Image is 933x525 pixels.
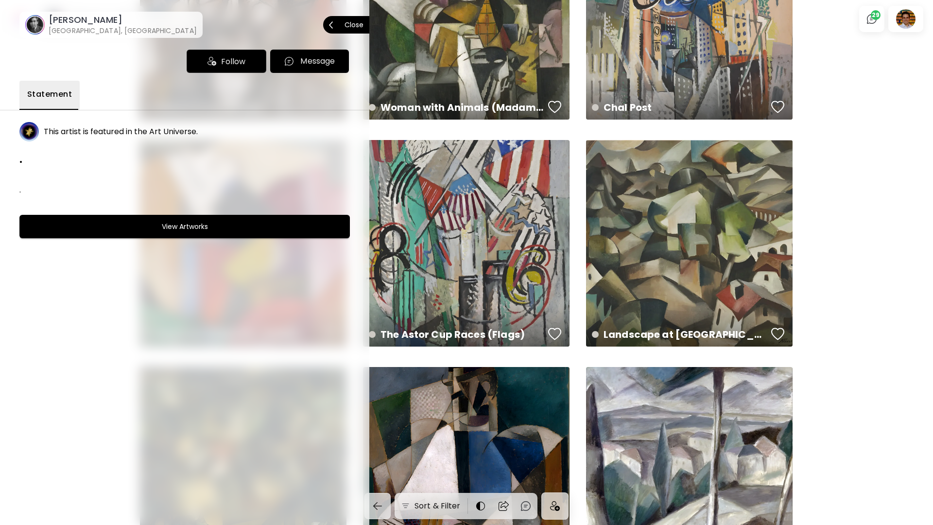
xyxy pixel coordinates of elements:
[345,21,363,28] p: Close
[49,14,197,26] h6: [PERSON_NAME]
[162,221,208,232] h6: View Artworks
[323,16,369,34] button: Close
[44,127,198,137] h5: This artist is featured in the Art Universe.
[49,26,197,35] h6: [GEOGRAPHIC_DATA], [GEOGRAPHIC_DATA]
[270,50,349,73] button: chatIconMessage
[187,50,266,73] div: Follow
[284,56,294,67] img: chatIcon
[19,215,350,238] button: View Artworks
[19,152,350,165] h6: .
[19,185,350,195] h6: .
[27,88,72,100] span: Statement
[221,55,245,68] span: Follow
[300,55,335,67] p: Message
[207,57,216,66] img: icon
